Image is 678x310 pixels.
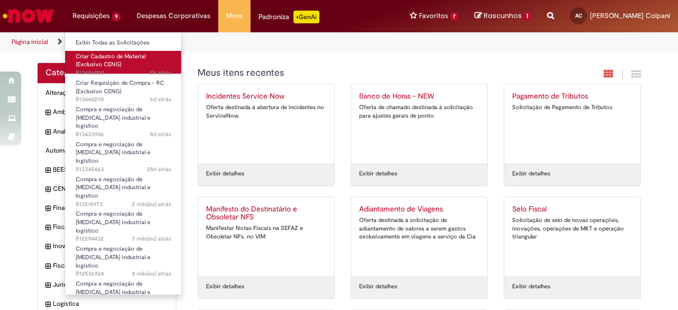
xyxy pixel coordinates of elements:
[12,38,48,46] a: Página inicial
[150,130,171,138] time: 20/08/2025 17:38:49
[604,69,613,79] i: Exibição em cartão
[132,200,171,208] time: 26/06/2025 18:02:37
[450,12,459,21] span: 7
[46,299,50,310] i: expandir categoria Logistica
[46,127,50,138] i: expandir categoria Analytics BSC
[53,299,168,308] span: Logistica
[475,11,531,21] a: Rascunhos
[76,210,150,234] span: Compra e negociação de [MEDICAL_DATA] industrial e logístico
[76,235,171,243] span: R12594432
[575,12,582,19] span: AC
[198,197,334,277] a: Manifesto do Destinatário e Obsoletar NFS Manifestar Notas Fiscais na SEFAZ e Obsoletar NFs. no VIM
[76,130,171,139] span: R13433906
[53,184,168,193] span: CENG
[46,203,50,214] i: expandir categoria Financeiro
[206,170,244,178] a: Exibir detalhes
[38,102,176,122] div: expandir categoria AmbevTech AmbevTech
[198,68,527,78] h1: {"description":"","title":"Meus itens recentes"} Categoria
[258,11,319,23] div: Padroniza
[76,165,171,174] span: R13345463
[206,205,326,222] h2: Manifesto do Destinatário e Obsoletar NFS
[38,160,176,180] div: expandir categoria BEES Marketplace BEES Marketplace
[38,179,176,199] div: expandir categoria CENG CENG
[112,12,121,21] span: 9
[38,236,176,256] div: expandir categoria Inovação Inovação
[631,69,641,79] i: Exibição de grade
[512,282,550,291] a: Exibir detalhes
[53,127,168,136] span: Analytics BSC
[46,88,168,98] span: Alteração de pedido
[359,170,397,178] a: Exibir detalhes
[73,11,110,21] span: Requisições
[150,95,171,103] span: 6d atrás
[53,203,168,212] span: Financeiro
[46,165,50,176] i: expandir categoria BEES Marketplace
[65,278,182,301] a: Aberto R12430283 : Compra e negociação de Capex industrial e logístico
[351,197,487,277] a: Adiantamento de Viagens Oferta destinada à solicitação de adiantamento de valores a serem gastos ...
[65,208,182,231] a: Aberto R12594432 : Compra e negociação de Capex industrial e logístico
[76,280,150,304] span: Compra e negociação de [MEDICAL_DATA] industrial e logístico
[226,11,243,21] span: More
[150,130,171,138] span: 8d atrás
[150,95,171,103] time: 22/08/2025 14:57:43
[132,235,171,243] span: 7 mês(es) atrás
[46,184,50,195] i: expandir categoria CENG
[65,243,182,266] a: Aberto R12536924 : Compra e negociação de Capex industrial e logístico
[132,270,171,278] time: 14/01/2025 17:24:29
[523,12,531,21] span: 1
[359,282,397,291] a: Exibir detalhes
[512,170,550,178] a: Exibir detalhes
[46,68,168,78] h2: Categorias
[76,105,150,130] span: Compra e negociação de [MEDICAL_DATA] industrial e logístico
[147,165,171,173] span: 28d atrás
[76,79,164,95] span: Criar Requisição de Compra - RC (Exclusivo CENG)
[38,83,176,103] div: Alteração de pedido
[65,32,182,295] ul: Requisições
[65,139,182,162] a: Aberto R13345463 : Compra e negociação de Capex industrial e logístico
[38,256,176,276] div: expandir categoria Fiscal e Tributário Fiscal e Tributário
[53,223,168,232] span: Fiscal
[46,108,50,118] i: expandir categoria AmbevTech
[147,165,171,173] time: 01/08/2025 12:32:56
[65,51,182,74] a: Aberto R13456050 : Criar Cadastro de Material (Exclusivo CENG)
[76,245,150,269] span: Compra e negociação de [MEDICAL_DATA] industrial e logístico
[512,216,632,241] div: Solicitação de selo de novas operações, inovações, operações de MKT e operação triangular
[53,261,168,270] span: Fiscal e Tributário
[512,92,632,101] h2: Pagamento de Tributos
[38,198,176,218] div: expandir categoria Financeiro Financeiro
[150,69,171,77] time: 28/08/2025 09:12:15
[137,11,210,21] span: Despesas Corporativas
[38,275,176,295] div: expandir categoria Jurídico Jurídico
[359,216,479,241] div: Oferta destinada à solicitação de adiantamento de valores a serem gastos exclusivamente em viagen...
[351,84,487,164] a: Banco de Horas - NEW Oferta de chamado destinada à solicitação para ajustes gerais de ponto.
[38,217,176,237] div: expandir categoria Fiscal Fiscal
[359,103,479,120] div: Oferta de chamado destinada à solicitação para ajustes gerais de ponto.
[46,261,50,272] i: expandir categoria Fiscal e Tributário
[293,11,319,23] p: +GenAi
[504,84,640,164] a: Pagamento de Tributos Solicitação de Pagamento de Tributos
[206,92,326,101] h2: Incidentes Service Now
[46,242,50,252] i: expandir categoria Inovação
[46,223,50,233] i: expandir categoria Fiscal
[1,5,56,26] img: ServiceNow
[53,280,168,289] span: Jurídico
[198,84,334,164] a: Incidentes Service Now Oferta destinada à abertura de incidentes no ServiceNow.
[46,146,168,155] span: Automação RPA
[132,200,171,208] span: 2 mês(es) atrás
[132,270,171,278] span: 8 mês(es) atrás
[504,197,640,277] a: Selo Fiscal Solicitação de selo de novas operações, inovações, operações de MKT e operação triang...
[65,77,182,100] a: Aberto R13440298 : Criar Requisição de Compra - RC (Exclusivo CENG)
[206,224,326,241] div: Manifestar Notas Fiscais na SEFAZ e Obsoletar NFs. no VIM
[8,32,444,52] ul: Trilhas de página
[65,104,182,127] a: Aberto R13433906 : Compra e negociação de Capex industrial e logístico
[46,280,50,291] i: expandir categoria Jurídico
[359,92,479,101] h2: Banco de Horas - NEW
[65,174,182,197] a: Aberto R13218973 : Compra e negociação de Capex industrial e logístico
[76,69,171,77] span: R13456050
[76,270,171,278] span: R12536924
[76,175,150,200] span: Compra e negociação de [MEDICAL_DATA] industrial e logístico
[38,122,176,141] div: expandir categoria Analytics BSC Analytics BSC
[76,140,150,165] span: Compra e negociação de [MEDICAL_DATA] industrial e logístico
[484,11,522,21] span: Rascunhos
[359,205,479,214] h2: Adiantamento de Viagens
